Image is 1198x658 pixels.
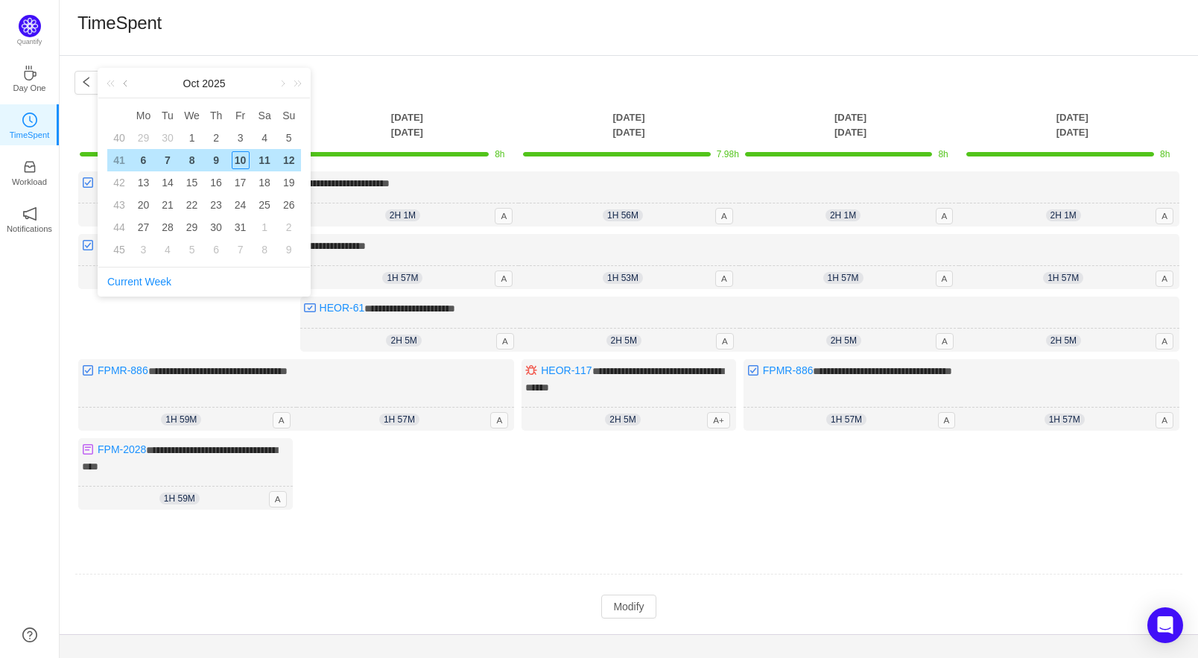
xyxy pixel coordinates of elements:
[207,196,225,214] div: 23
[228,216,253,238] td: October 31, 2025
[525,364,537,376] img: 10303
[131,109,156,122] span: Mo
[75,110,297,140] th: [DATE] [DATE]
[276,109,301,122] span: Su
[131,149,156,171] td: October 6, 2025
[131,238,156,261] td: November 3, 2025
[707,412,730,428] span: A+
[180,127,204,149] td: October 1, 2025
[183,174,201,192] div: 15
[134,241,152,259] div: 3
[320,302,365,314] a: HEOR-61
[107,194,131,216] td: 43
[496,333,514,349] span: A
[228,104,253,127] th: Fri
[253,238,277,261] td: November 8, 2025
[276,216,301,238] td: November 2, 2025
[183,218,201,236] div: 29
[134,196,152,214] div: 20
[280,151,298,169] div: 12
[385,209,420,221] span: 2h 1m
[276,149,301,171] td: October 12, 2025
[82,443,94,455] img: 10306
[232,174,250,192] div: 17
[10,128,50,142] p: TimeSpent
[134,129,152,147] div: 29
[183,151,201,169] div: 8
[276,194,301,216] td: October 26, 2025
[826,414,866,426] span: 1h 57m
[156,149,180,171] td: October 7, 2025
[936,208,954,224] span: A
[938,412,956,428] span: A
[204,238,229,261] td: November 6, 2025
[256,151,273,169] div: 11
[1043,272,1083,284] span: 1h 57m
[228,238,253,261] td: November 7, 2025
[104,69,123,98] a: Last year (Control + left)
[180,171,204,194] td: October 15, 2025
[297,110,519,140] th: [DATE] [DATE]
[19,15,41,37] img: Quantify
[180,104,204,127] th: Wed
[204,216,229,238] td: October 30, 2025
[1160,149,1170,159] span: 8h
[159,241,177,259] div: 4
[22,164,37,179] a: icon: inboxWorkload
[269,491,287,507] span: A
[603,209,643,221] span: 1h 56m
[159,151,177,169] div: 7
[131,104,156,127] th: Mon
[159,218,177,236] div: 28
[156,238,180,261] td: November 4, 2025
[107,127,131,149] td: 40
[204,109,229,122] span: Th
[747,364,759,376] img: 10318
[253,149,277,171] td: October 11, 2025
[232,196,250,214] div: 24
[156,194,180,216] td: October 21, 2025
[204,149,229,171] td: October 9, 2025
[1046,335,1081,347] span: 2h 5m
[938,149,948,159] span: 8h
[12,175,47,189] p: Workload
[134,174,152,192] div: 13
[936,271,954,287] span: A
[490,412,508,428] span: A
[82,239,94,251] img: 10318
[1147,607,1183,643] div: Open Intercom Messenger
[256,129,273,147] div: 4
[1156,208,1173,224] span: A
[256,196,273,214] div: 25
[276,127,301,149] td: October 5, 2025
[204,127,229,149] td: October 2, 2025
[253,127,277,149] td: October 4, 2025
[232,241,250,259] div: 7
[1045,414,1085,426] span: 1h 57m
[107,238,131,261] td: 45
[276,238,301,261] td: November 9, 2025
[98,364,148,376] a: FPMR-886
[183,241,201,259] div: 5
[763,364,814,376] a: FPMR-886
[1156,333,1173,349] span: A
[280,241,298,259] div: 9
[228,109,253,122] span: Fr
[253,171,277,194] td: October 18, 2025
[134,218,152,236] div: 27
[131,216,156,238] td: October 27, 2025
[107,171,131,194] td: 42
[518,110,740,140] th: [DATE] [DATE]
[159,493,200,504] span: 1h 59m
[280,218,298,236] div: 2
[204,194,229,216] td: October 23, 2025
[276,104,301,127] th: Sun
[207,151,225,169] div: 9
[541,364,592,376] a: HEOR-117
[200,69,226,98] a: 2025
[256,241,273,259] div: 8
[156,109,180,122] span: Tu
[22,113,37,127] i: icon: clock-circle
[13,81,45,95] p: Day One
[228,171,253,194] td: October 17, 2025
